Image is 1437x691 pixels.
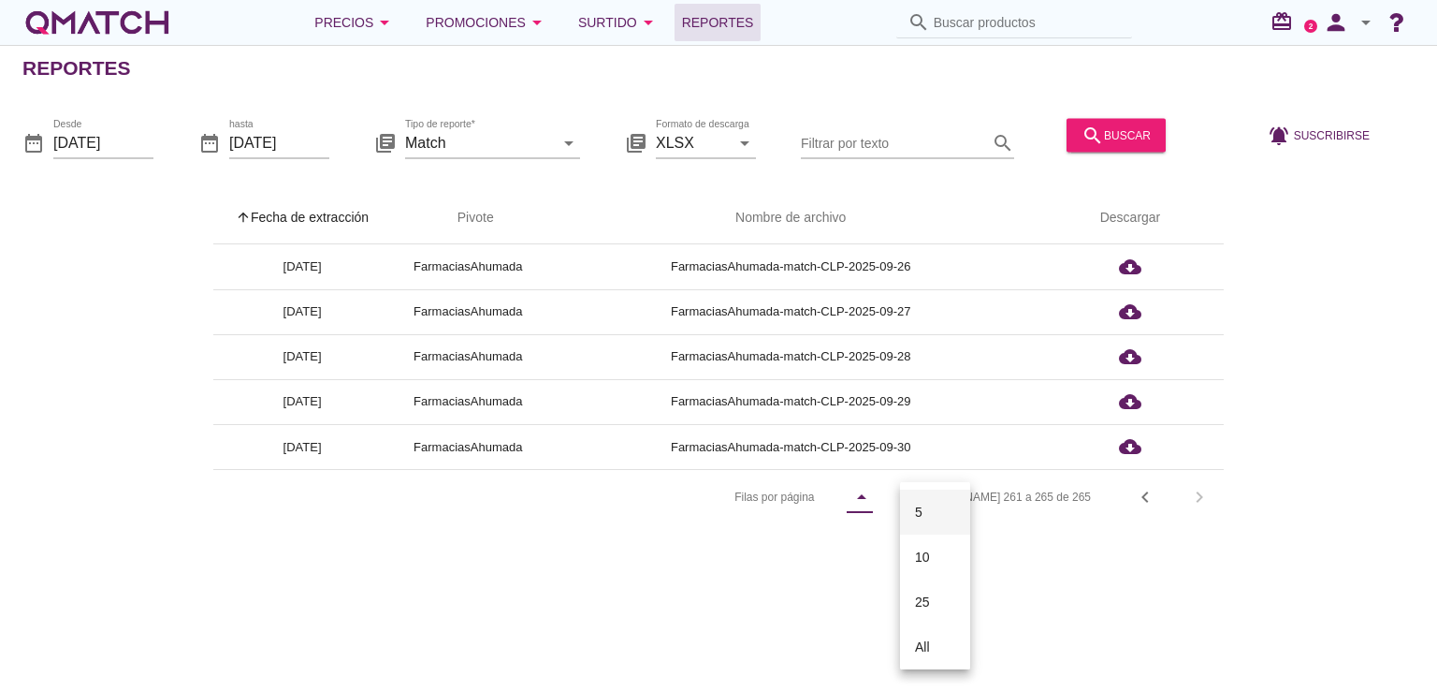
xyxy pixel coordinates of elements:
i: arrow_drop_down [637,11,660,34]
td: [DATE] [213,424,391,469]
td: [DATE] [213,334,391,379]
i: cloud_download [1119,435,1141,458]
i: cloud_download [1119,345,1141,368]
i: arrow_drop_down [373,11,396,34]
td: FarmaciasAhumada [391,244,544,289]
th: Fecha de extracción: Sorted ascending. Activate to sort descending. [213,192,391,244]
input: Formato de descarga [656,127,730,157]
input: Filtrar por texto [801,127,988,157]
button: buscar [1067,118,1166,152]
i: arrow_drop_down [1355,11,1377,34]
div: 25 [915,591,955,613]
span: Reportes [682,11,754,34]
th: Nombre de archivo: Not sorted. [544,192,1037,244]
input: Buscar productos [934,7,1121,37]
i: search [992,131,1014,154]
td: FarmaciasAhumada-match-CLP-2025-09-28 [544,334,1037,379]
a: white-qmatch-logo [22,4,172,41]
td: FarmaciasAhumada [391,334,544,379]
i: search [1081,124,1104,146]
i: arrow_drop_down [733,131,756,154]
i: arrow_drop_down [526,11,548,34]
button: Precios [299,4,411,41]
th: Pivote: Not sorted. Activate to sort ascending. [391,192,544,244]
td: FarmaciasAhumada [391,424,544,469]
i: arrow_upward [236,210,251,225]
th: Descargar: Not sorted. [1037,192,1224,244]
i: library_books [625,131,647,154]
i: redeem [1270,10,1300,33]
button: Surtido [563,4,675,41]
i: cloud_download [1119,390,1141,413]
input: Desde [53,127,153,157]
div: All [915,636,955,658]
div: Filas por página [547,470,872,524]
td: [DATE] [213,379,391,424]
i: arrow_drop_down [558,131,580,154]
input: hasta [229,127,329,157]
i: cloud_download [1119,301,1141,323]
button: Previous page [1128,480,1162,514]
i: chevron_left [1134,486,1156,508]
div: Precios [314,11,396,34]
div: 10 [915,546,955,568]
td: FarmaciasAhumada-match-CLP-2025-09-29 [544,379,1037,424]
div: 5 [915,501,955,523]
i: person [1317,9,1355,36]
div: Promociones [426,11,548,34]
td: [DATE] [213,244,391,289]
h2: Reportes [22,53,131,83]
button: Promociones [411,4,563,41]
td: FarmaciasAhumada-match-CLP-2025-09-27 [544,289,1037,334]
i: date_range [22,131,45,154]
div: [PERSON_NAME] 261 a 265 de 265 [908,489,1091,506]
a: 2 [1304,20,1317,33]
td: FarmaciasAhumada-match-CLP-2025-09-30 [544,424,1037,469]
i: date_range [198,131,221,154]
i: library_books [374,131,397,154]
i: notifications_active [1268,124,1294,146]
td: [DATE] [213,289,391,334]
td: FarmaciasAhumada-match-CLP-2025-09-26 [544,244,1037,289]
input: Tipo de reporte* [405,127,554,157]
div: Surtido [578,11,660,34]
span: Suscribirse [1294,126,1370,143]
text: 2 [1309,22,1314,30]
button: Suscribirse [1253,118,1385,152]
i: search [907,11,930,34]
td: FarmaciasAhumada [391,289,544,334]
i: arrow_drop_down [850,486,873,508]
i: cloud_download [1119,256,1141,278]
a: Reportes [675,4,762,41]
div: buscar [1081,124,1151,146]
td: FarmaciasAhumada [391,379,544,424]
